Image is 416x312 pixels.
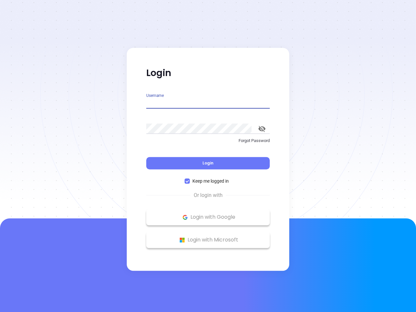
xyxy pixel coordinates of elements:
[149,235,266,245] p: Login with Microsoft
[146,67,270,79] p: Login
[254,121,270,136] button: toggle password visibility
[202,160,214,166] span: Login
[146,157,270,169] button: Login
[178,236,186,244] img: Microsoft Logo
[146,137,270,144] p: Forgot Password
[190,191,226,199] span: Or login with
[146,232,270,248] button: Microsoft Logo Login with Microsoft
[149,212,266,222] p: Login with Google
[146,209,270,225] button: Google Logo Login with Google
[146,94,164,97] label: Username
[190,177,231,185] span: Keep me logged in
[181,213,189,221] img: Google Logo
[146,137,270,149] a: Forgot Password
